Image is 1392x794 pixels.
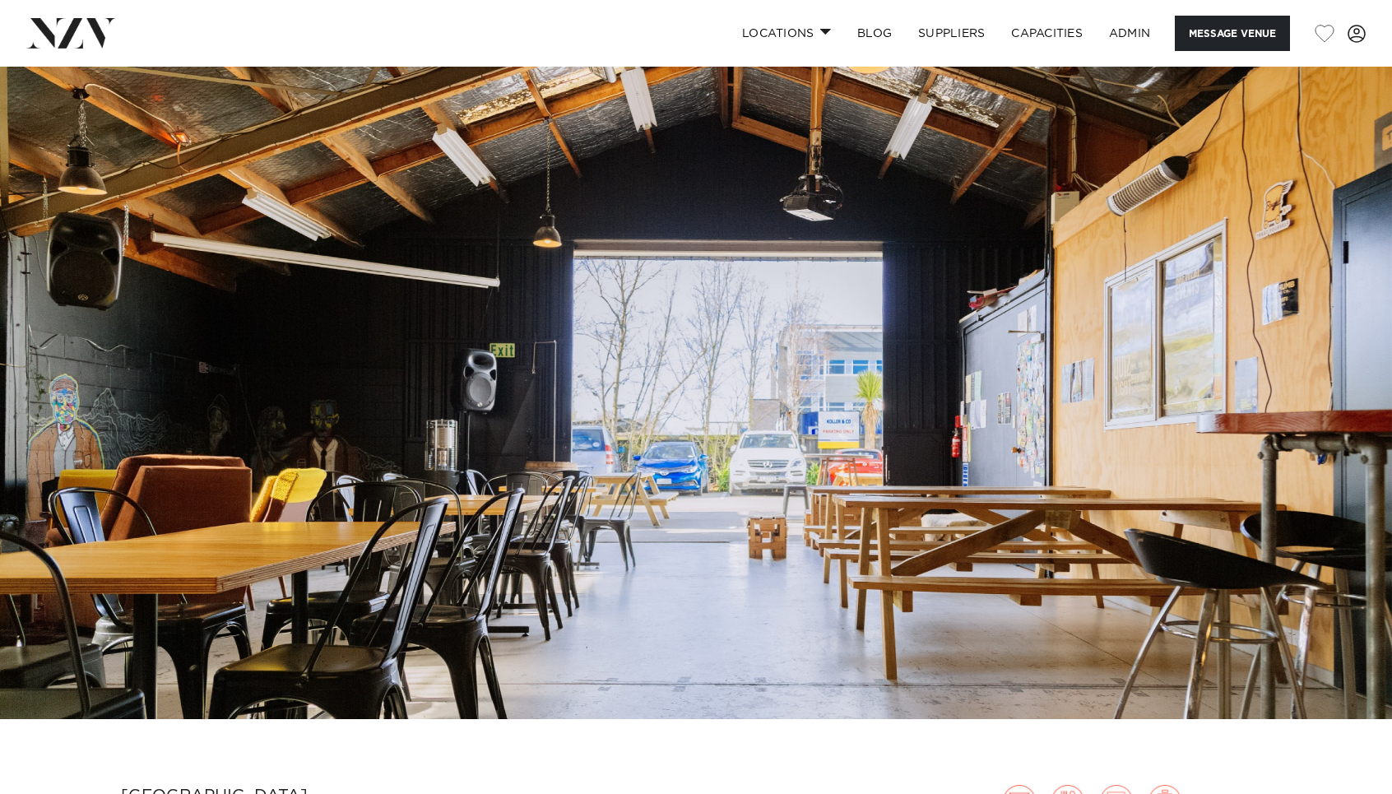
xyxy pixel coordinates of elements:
a: SUPPLIERS [905,16,998,51]
a: Capacities [998,16,1096,51]
img: nzv-logo.png [26,18,116,48]
button: Message Venue [1175,16,1290,51]
a: BLOG [844,16,905,51]
a: Locations [729,16,844,51]
a: ADMIN [1096,16,1163,51]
